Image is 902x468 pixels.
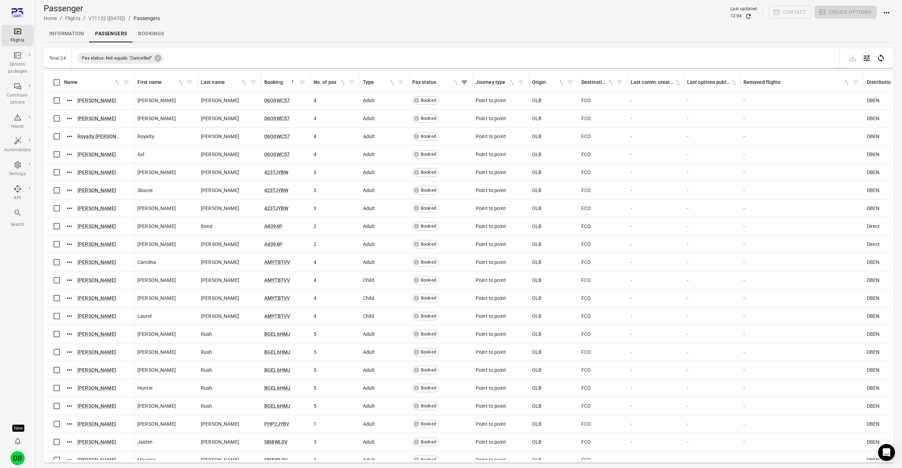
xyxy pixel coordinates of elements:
[264,134,290,139] a: 06O0WC57
[532,187,542,194] span: OLB
[264,367,290,373] a: BGEL6HMJ
[565,77,575,88] button: Filter by origin
[64,221,75,232] button: Actions
[4,61,31,75] div: Options packages
[418,151,439,158] span: Booked
[515,77,526,88] button: Filter by journey type
[314,79,346,86] span: No. of pax
[631,151,681,158] div: -
[363,169,375,176] span: Adult
[264,259,290,265] a: AMYTBTVV
[137,169,176,176] span: [PERSON_NAME]
[581,169,591,176] span: FCO
[78,152,116,157] a: [PERSON_NAME]
[363,79,396,86] div: Sort by type in ascending order
[631,169,681,176] div: -
[201,223,213,230] span: Bond
[314,79,339,86] div: No. of pax
[459,77,470,88] button: Filter by pax status
[201,115,239,122] span: [PERSON_NAME]
[418,97,439,104] span: Booked
[581,79,607,86] div: Destination
[88,16,125,21] a: V71132 ([DATE])
[532,133,542,140] span: OLB
[184,77,195,88] button: Filter by first name
[476,277,506,284] span: Point to point
[867,169,880,176] span: DBEN
[264,205,288,211] a: 423TJYBW
[631,223,681,230] div: -
[4,195,31,202] div: API
[532,223,542,230] span: OLB
[743,151,861,158] div: -
[64,239,75,250] button: Actions
[314,277,316,284] span: 4
[396,77,406,88] button: Filter by type
[264,98,290,103] a: 06O0WC57
[264,349,290,355] a: BGEL6HMJ
[314,187,316,194] span: 3
[687,133,738,140] div: -
[363,205,375,212] span: Adult
[532,259,542,266] span: OLB
[134,15,160,22] div: Passengers
[201,79,248,86] div: Sort by last name in ascending order
[743,79,843,86] div: Removed flights
[78,170,116,175] a: [PERSON_NAME]
[11,434,25,448] button: Notifications
[687,79,730,86] div: Last options published
[137,97,176,104] span: [PERSON_NAME]
[201,169,239,176] span: [PERSON_NAME]
[687,205,738,212] div: -
[137,151,144,158] span: Axl
[64,455,75,465] button: Actions
[363,259,375,266] span: Adult
[743,223,861,230] div: -
[201,277,239,284] span: [PERSON_NAME]
[581,97,591,104] span: FCO
[476,259,506,266] span: Point to point
[631,133,681,140] div: -
[264,116,290,121] a: 06O0WC57
[743,205,861,212] div: -
[581,115,591,122] span: FCO
[128,14,131,23] li: /
[874,51,888,65] button: Start periodic sync to update passenger and booking information in Plan3
[83,14,86,23] li: /
[44,25,89,42] a: Information
[631,115,681,122] div: -
[201,187,239,194] span: [PERSON_NAME]
[363,223,375,230] span: Adult
[64,149,75,160] button: Actions
[314,223,316,230] span: 2
[418,133,439,140] span: Booked
[78,116,116,121] a: [PERSON_NAME]
[687,115,738,122] div: -
[78,403,116,409] a: [PERSON_NAME]
[1,80,33,108] a: Communi-cations
[60,14,62,23] li: /
[412,79,452,86] div: Pax status
[201,133,239,140] span: [PERSON_NAME]
[631,259,681,266] div: -
[264,421,289,427] a: PHP2JYBV
[297,77,308,88] span: Filter by booking
[581,259,591,266] span: FCO
[1,25,33,46] a: Flights
[532,205,542,212] span: OLB
[78,367,116,373] a: [PERSON_NAME]
[44,25,894,42] div: Local navigation
[346,77,357,88] button: Filter by no. of pax
[78,385,116,391] a: [PERSON_NAME]
[687,187,738,194] div: -
[137,133,154,140] span: Royalty
[581,79,614,86] span: Destination
[8,448,27,468] button: Daníel Benediktsson
[314,79,346,86] div: Sort by no. of pax in ascending order
[314,241,316,248] span: 2
[78,205,116,211] a: [PERSON_NAME]
[137,277,176,284] span: [PERSON_NAME]
[363,187,375,194] span: Adult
